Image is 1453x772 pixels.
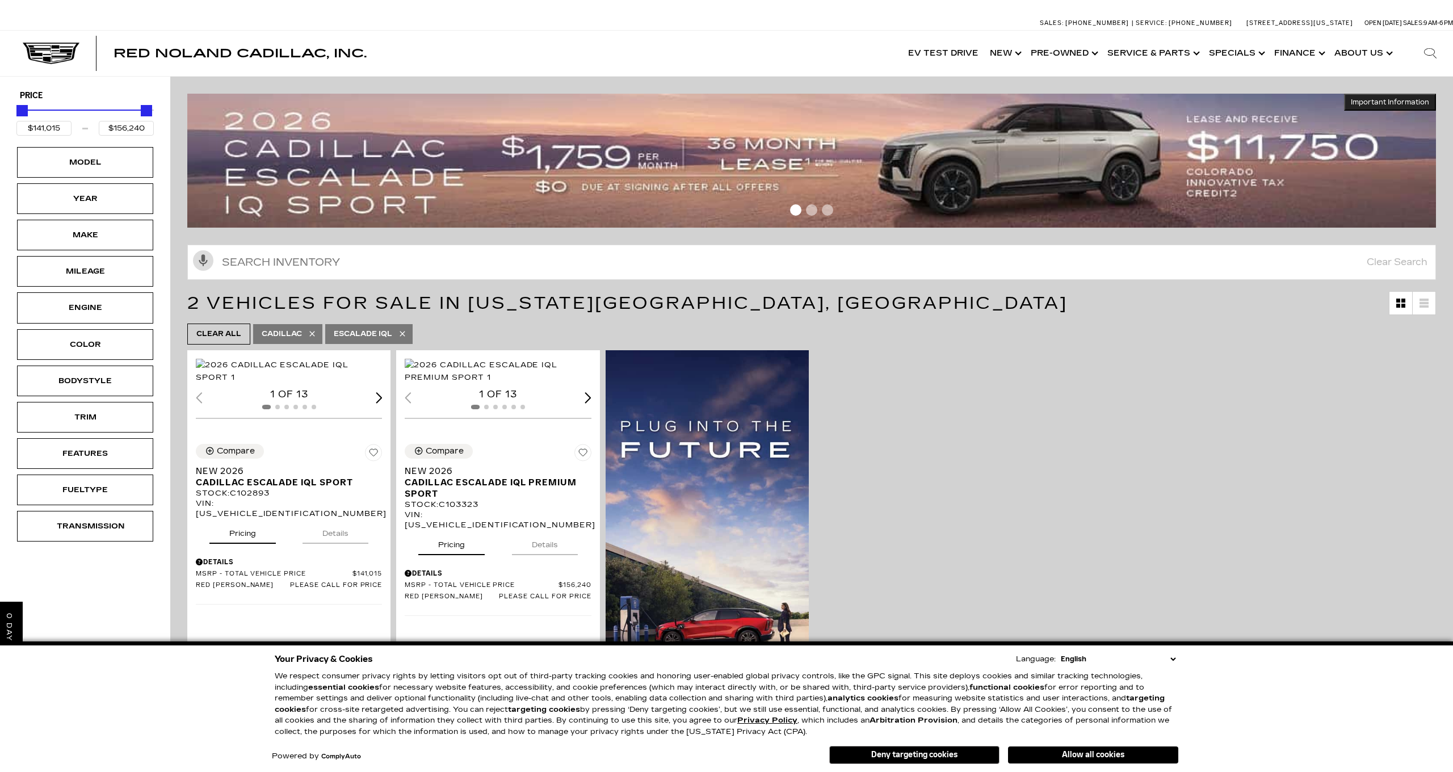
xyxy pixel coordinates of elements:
[16,105,28,116] div: Minimum Price
[262,327,302,341] span: Cadillac
[405,581,558,590] span: MSRP - Total Vehicle Price
[187,245,1436,280] input: Search Inventory
[57,411,114,423] div: Trim
[187,94,1436,228] img: 2509-September-FOM-Escalade-IQ-Lease9
[405,444,473,459] button: Compare Vehicle
[1008,746,1178,763] button: Allow all cookies
[512,530,578,555] button: details tab
[1423,19,1453,27] span: 9 AM-6 PM
[499,593,591,601] span: Please call for price
[17,329,153,360] div: ColorColor
[405,568,591,578] div: Pricing Details - New 2026 Cadillac ESCALADE IQL Premium Sport
[1136,19,1167,27] span: Service:
[57,375,114,387] div: Bodystyle
[558,581,591,590] span: $156,240
[57,229,114,241] div: Make
[829,746,1000,764] button: Deny targeting cookies
[17,220,153,250] div: MakeMake
[585,392,591,403] div: Next slide
[196,557,382,567] div: Pricing Details - New 2026 Cadillac ESCALADE IQL Sport
[99,121,154,136] input: Maximum
[17,511,153,542] div: TransmissionTransmission
[334,327,392,341] span: Escalade IQL
[196,477,373,488] span: Cadillac ESCALADE IQL Sport
[1040,19,1064,27] span: Sales:
[17,438,153,469] div: FeaturesFeatures
[1364,19,1402,27] span: Open [DATE]
[405,581,591,590] a: MSRP - Total Vehicle Price $156,240
[196,581,290,590] span: Red [PERSON_NAME]
[17,366,153,396] div: BodystyleBodystyle
[870,716,958,725] strong: Arbitration Provision
[405,477,582,500] span: Cadillac ESCALADE IQL Premium Sport
[57,338,114,351] div: Color
[17,256,153,287] div: MileageMileage
[209,519,276,544] button: pricing tab
[308,683,379,692] strong: essential cookies
[17,292,153,323] div: EngineEngine
[822,204,833,216] span: Go to slide 3
[196,359,382,384] div: 1 / 2
[187,293,1068,313] span: 2 Vehicles for Sale in [US_STATE][GEOGRAPHIC_DATA], [GEOGRAPHIC_DATA]
[275,694,1165,714] strong: targeting cookies
[196,570,382,578] a: MSRP - Total Vehicle Price $141,015
[1040,20,1132,26] a: Sales: [PHONE_NUMBER]
[16,121,72,136] input: Minimum
[217,446,255,456] div: Compare
[196,388,382,401] div: 1 of 13
[1351,98,1429,107] span: Important Information
[405,593,591,601] a: Red [PERSON_NAME] Please call for price
[290,581,382,590] span: Please call for price
[17,183,153,214] div: YearYear
[275,651,373,667] span: Your Privacy & Cookies
[405,465,582,477] span: New 2026
[1344,94,1436,111] button: Important Information
[196,465,382,488] a: New 2026Cadillac ESCALADE IQL Sport
[57,265,114,278] div: Mileage
[376,392,383,403] div: Next slide
[405,593,499,601] span: Red [PERSON_NAME]
[365,444,382,465] button: Save Vehicle
[275,671,1178,737] p: We respect consumer privacy rights by letting visitors opt out of third-party tracking cookies an...
[1058,653,1178,665] select: Language Select
[17,147,153,178] div: ModelModel
[1016,656,1056,663] div: Language:
[806,204,817,216] span: Go to slide 2
[57,192,114,205] div: Year
[969,683,1044,692] strong: functional cookies
[1025,31,1102,76] a: Pre-Owned
[574,444,591,465] button: Save Vehicle
[426,446,464,456] div: Compare
[20,91,150,101] h5: Price
[57,156,114,169] div: Model
[196,444,264,459] button: Compare Vehicle
[16,101,154,136] div: Price
[1403,19,1423,27] span: Sales:
[405,359,591,384] img: 2026 Cadillac ESCALADE IQL Premium Sport 1
[23,43,79,64] img: Cadillac Dark Logo with Cadillac White Text
[196,581,382,590] a: Red [PERSON_NAME] Please call for price
[196,359,382,384] img: 2026 Cadillac ESCALADE IQL Sport 1
[17,475,153,505] div: FueltypeFueltype
[1132,20,1235,26] a: Service: [PHONE_NUMBER]
[196,465,373,477] span: New 2026
[196,327,241,341] span: Clear All
[405,465,591,500] a: New 2026Cadillac ESCALADE IQL Premium Sport
[196,498,382,519] div: VIN: [US_VEHICLE_IDENTIFICATION_NUMBER]
[508,705,580,714] strong: targeting cookies
[193,250,213,271] svg: Click to toggle on voice search
[737,716,797,725] a: Privacy Policy
[405,388,591,401] div: 1 of 13
[303,519,368,544] button: details tab
[405,500,591,510] div: Stock : C103323
[114,47,367,60] span: Red Noland Cadillac, Inc.
[1203,31,1269,76] a: Specials
[405,359,591,384] div: 1 / 2
[1269,31,1329,76] a: Finance
[196,570,352,578] span: MSRP - Total Vehicle Price
[1169,19,1232,27] span: [PHONE_NUMBER]
[114,48,367,59] a: Red Noland Cadillac, Inc.
[405,510,591,530] div: VIN: [US_VEHICLE_IDENTIFICATION_NUMBER]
